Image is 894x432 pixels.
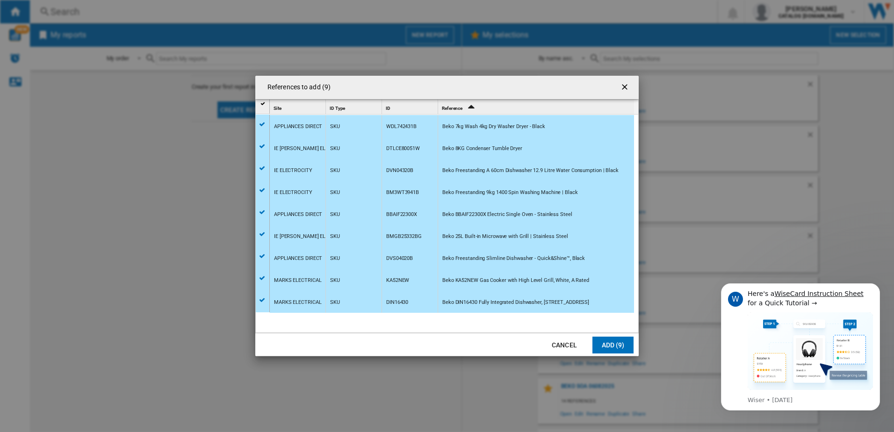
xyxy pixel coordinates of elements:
div: SKU [330,292,340,313]
div: Site Sort None [272,100,325,114]
span: Site [274,106,281,111]
div: Beko DIN16430 Fully Integrated Dishwasher, [STREET_ADDRESS] [442,292,589,313]
div: Sort Ascending [440,100,634,114]
div: IE ELECTROCITY [274,182,312,203]
button: Add (9) [592,337,634,353]
div: Beko Freestanding A 60cm Dishwasher 12.9 Litre Water Consumption | Black [442,160,619,181]
div: DVN04320B [386,160,413,181]
div: SKU [330,160,340,181]
div: IE [PERSON_NAME] ELECTRIC [274,226,343,247]
div: SKU [330,270,340,291]
div: SKU [330,248,340,269]
div: WDL742431B [386,116,417,137]
div: Beko Freestanding 9kg 1400 Spin Washing Machine | Black [442,182,578,203]
button: getI18NText('BUTTONS.CLOSE_DIALOG') [616,78,635,97]
div: Beko 7kg Wash 4kg Dry Washer Dryer - Black [442,116,545,137]
div: Beko 25L Built-in Microwave with Grill | Stainless Steel [442,226,568,247]
div: DVS04020B [386,248,413,269]
div: Beko 8KG Condenser Tumble Dryer [442,138,522,159]
div: APPLIANCES DIRECT [274,116,322,137]
div: DTLCE80051W [386,138,420,159]
div: ID Sort None [384,100,438,114]
div: ID Type Sort None [328,100,382,114]
div: SKU [330,116,340,137]
div: APPLIANCES DIRECT [274,248,322,269]
div: Sort None [328,100,382,114]
div: MARKS ELECTRICAL [274,270,321,291]
div: MARKS ELECTRICAL [274,292,321,313]
ng-md-icon: getI18NText('BUTTONS.CLOSE_DIALOG') [620,82,631,94]
div: DIN16430 [386,292,408,313]
div: Sort None [384,100,438,114]
div: SKU [330,138,340,159]
div: Beko KA52NEW Gas Cooker with High Level Grill, White, A Rated [442,270,589,291]
div: BMGB25332BG [386,226,422,247]
div: KA52NEW [386,270,409,291]
div: IE ELECTROCITY [274,160,312,181]
div: IE [PERSON_NAME] ELECTRIC [274,138,343,159]
div: Sort None [272,100,325,114]
span: ID Type [330,106,345,111]
div: Beko Freestanding Slimline Dishwasher - Quick&Shine™, Black [442,248,585,269]
div: BBAIF22300X [386,204,417,225]
h4: References to add (9) [263,83,331,92]
button: Cancel [544,337,585,353]
div: SKU [330,226,340,247]
div: SKU [330,182,340,203]
div: BM3WT3941B [386,182,419,203]
div: SKU [330,204,340,225]
div: Reference Sort Ascending [440,100,634,114]
span: Reference [442,106,462,111]
div: APPLIANCES DIRECT [274,204,322,225]
span: ID [386,106,390,111]
div: Beko BBAIF22300X Electric Single Oven - Stainless Steel [442,204,572,225]
span: Sort Ascending [463,106,478,111]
